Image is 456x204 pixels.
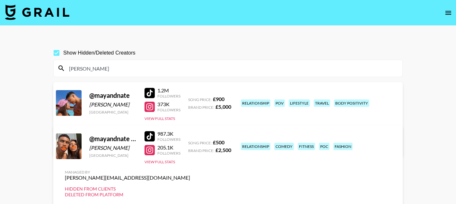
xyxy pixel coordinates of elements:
span: Brand Price: [188,105,214,110]
div: 1.2M [157,87,180,94]
button: open drawer [442,6,455,19]
div: fitness [298,143,315,150]
div: [PERSON_NAME] [89,145,137,151]
div: comedy [274,143,294,150]
div: Managed By [65,170,190,174]
button: View Full Stats [145,116,175,121]
div: Hidden from Clients [65,186,190,192]
input: Search by User Name [65,63,399,73]
span: Brand Price: [188,148,214,153]
div: [PERSON_NAME] [89,101,137,108]
div: @ mayandnate [89,91,137,99]
div: Followers [157,94,180,98]
div: 373K [157,101,180,107]
div: Followers [157,107,180,112]
span: Song Price: [188,97,212,102]
div: lifestyle [289,99,310,107]
div: poc [319,143,329,150]
img: Grail Talent [5,4,69,20]
strong: £ 2,500 [215,147,231,153]
div: Deleted from Platform [65,192,190,198]
div: [GEOGRAPHIC_DATA] [89,153,137,158]
button: View Full Stats [145,159,175,164]
div: 987.3K [157,131,180,137]
div: 205.1K [157,144,180,151]
div: pov [274,99,285,107]
div: fashion [333,143,353,150]
span: Song Price: [188,140,212,145]
strong: £ 900 [213,96,224,102]
div: travel [314,99,330,107]
div: @ mayandnate [old - do not use] [89,135,137,143]
div: relationship [241,99,270,107]
strong: £ 500 [213,139,224,145]
div: Followers [157,151,180,156]
div: relationship [241,143,270,150]
div: [PERSON_NAME][EMAIL_ADDRESS][DOMAIN_NAME] [65,174,190,181]
div: [GEOGRAPHIC_DATA] [89,110,137,115]
div: body positivity [334,99,369,107]
span: Show Hidden/Deleted Creators [63,49,136,57]
div: Followers [157,137,180,142]
strong: £ 5,000 [215,104,231,110]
